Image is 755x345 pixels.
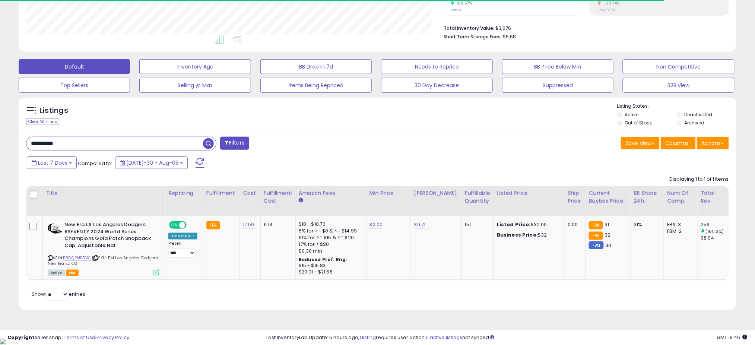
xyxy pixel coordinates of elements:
div: 0.00 [568,221,580,228]
div: FBA: 3 [667,221,692,228]
div: Preset: [168,241,197,258]
small: Prev: 10.76% [598,8,616,12]
b: Short Term Storage Fees: [444,34,502,40]
button: Filters [220,137,249,150]
button: BB Price Below Min [502,59,613,74]
button: [DATE]-30 - Aug-05 [115,156,188,169]
span: Last 7 Days [38,159,67,167]
div: 98.04 [701,235,731,241]
button: Inventory Age [139,59,251,74]
div: Amazon AI * [168,233,197,240]
button: Columns [661,137,696,149]
div: Cost [243,189,257,197]
div: Fulfillment Cost [264,189,292,205]
span: FBA [66,270,79,276]
a: 1 listing [359,334,376,341]
button: Actions [697,137,729,149]
div: BB Share 24h. [634,189,661,205]
span: Compared to: [78,160,112,167]
small: (161.12%) [705,228,724,234]
b: Reduced Prof. Rng. [299,256,348,263]
small: Amazon Fees. [299,197,303,204]
a: 30.00 [369,221,383,228]
span: Show: entries [32,291,85,298]
a: 5 active listings [426,334,462,341]
div: 31% [634,221,658,228]
div: FBM: 2 [667,228,692,235]
small: FBA [589,221,603,230]
button: Top Sellers [19,78,130,93]
a: Privacy Policy [96,334,129,341]
div: Fulfillment [206,189,237,197]
div: 151 [465,221,488,228]
small: -29.74% [601,0,620,6]
span: | SKU: FM Los Angeles Dodgers New Era sz OS [48,255,158,266]
button: Selling @ Max [139,78,251,93]
div: Last InventoryLab Update: 5 hours ago, requires user action, not synced. [266,334,748,341]
div: $20.01 - $21.68 [299,269,361,275]
strong: Copyright [7,334,35,341]
div: Displaying 1 to 1 of 1 items [670,176,729,183]
small: FBA [206,221,220,230]
button: Suppressed [502,78,613,93]
button: B2B View [623,78,734,93]
div: Clear All Filters [26,118,59,125]
span: 30 [606,242,612,249]
span: $5.68 [503,33,516,40]
div: Repricing [168,189,200,197]
small: Prev: 3 [451,8,461,12]
label: Archived [684,120,704,126]
div: Num of Comp. [667,189,694,205]
b: Business Price: [497,231,538,238]
div: Amazon Fees [299,189,363,197]
h5: Listings [39,105,68,116]
button: BB Drop in 7d [260,59,372,74]
div: [PERSON_NAME] [414,189,459,197]
small: FBM [589,241,603,249]
button: 30 Day Decrease [381,78,492,93]
button: Last 7 Days [27,156,77,169]
div: $0.30 min [299,248,361,254]
div: $10 - $10.76 [299,221,361,228]
p: Listing States: [617,103,736,110]
a: 39.71 [414,221,426,228]
div: 17% for > $20 [299,241,361,248]
small: 166.67% [454,0,472,6]
li: $3,676 [444,23,723,32]
label: Active [625,111,639,118]
a: 17.59 [243,221,254,228]
div: $32 [497,232,559,238]
div: Current Buybox Price [589,189,627,205]
button: Non Competitive [623,59,734,74]
label: Deactivated [684,111,712,118]
div: Min Price [369,189,408,197]
div: Listed Price [497,189,561,197]
button: Default [19,59,130,74]
small: FBA [589,232,603,240]
span: 2025-08-13 19:46 GMT [717,334,748,341]
div: seller snap | | [7,334,129,341]
b: Listed Price: [497,221,531,228]
div: ASIN: [48,221,159,275]
div: $15 - $15.83 [299,263,361,269]
div: 256 [701,221,731,228]
label: Out of Stock [625,120,652,126]
div: 10% for >= $15 & <= $20 [299,234,361,241]
a: Terms of Use [64,334,95,341]
img: 41lW9B6tbkL._SL40_.jpg [48,221,63,236]
a: B0DQ2NRRW1 [63,255,91,261]
span: ON [170,222,179,228]
span: All listings currently available for purchase on Amazon [48,270,65,276]
span: OFF [185,222,197,228]
span: [DATE]-30 - Aug-05 [126,159,178,167]
div: $32.00 [497,221,559,228]
b: Total Inventory Value: [444,25,494,31]
div: Title [46,189,162,197]
b: New Era LA Los Angeles Dodgers 9SEVENTY 2024 World Series Champions Gold Patch Snapback Cap, Adju... [64,221,155,251]
div: Fulfillable Quantity [465,189,491,205]
button: Needs to Reprice [381,59,492,74]
span: 31 [605,221,609,228]
div: Total Rev. [701,189,728,205]
button: Items Being Repriced [260,78,372,93]
span: 32 [605,231,611,238]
